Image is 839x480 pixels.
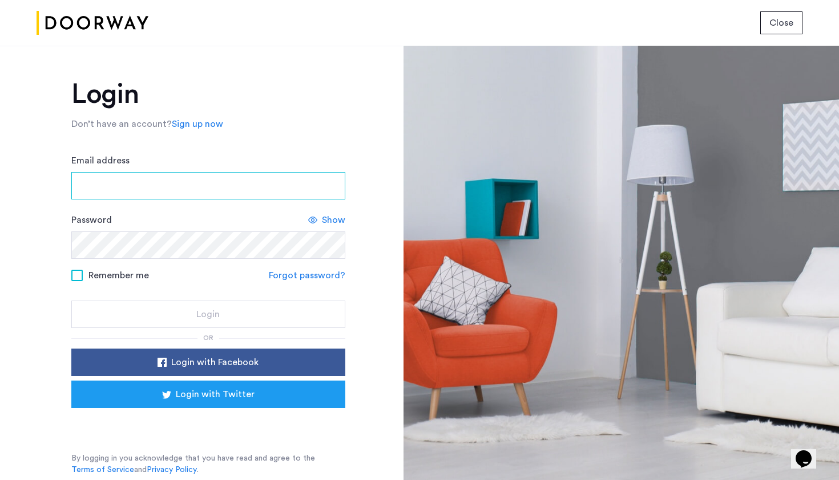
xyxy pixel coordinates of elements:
[71,119,172,129] span: Don’t have an account?
[71,453,345,475] p: By logging in you acknowledge that you have read and agree to the and .
[37,2,148,45] img: logo
[71,301,345,328] button: button
[769,16,793,30] span: Close
[71,213,112,227] label: Password
[71,81,345,108] h1: Login
[269,269,345,282] a: Forgot password?
[94,411,322,437] div: Sign in with Google. Opens in new tab
[71,464,134,475] a: Terms of Service
[322,213,345,227] span: Show
[176,387,255,401] span: Login with Twitter
[203,334,213,341] span: or
[196,307,220,321] span: Login
[147,464,197,475] a: Privacy Policy
[791,434,828,469] iframe: chat widget
[172,117,223,131] a: Sign up now
[88,269,149,282] span: Remember me
[71,349,345,376] button: button
[171,355,259,369] span: Login with Facebook
[760,11,802,34] button: button
[71,381,345,408] button: button
[71,154,130,167] label: Email address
